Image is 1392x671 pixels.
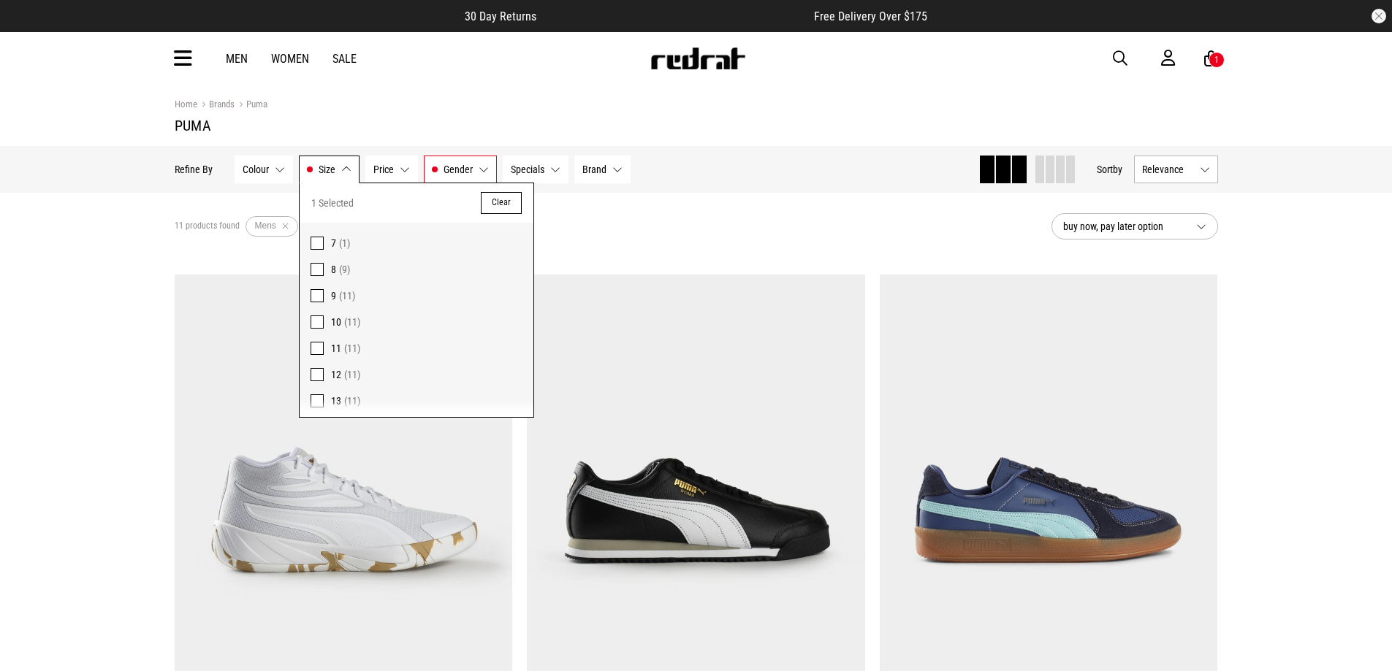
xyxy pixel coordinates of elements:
button: Relevance [1134,156,1218,183]
span: 13 [331,395,341,407]
span: (11) [344,342,360,354]
button: Specials [503,156,568,183]
span: 10 [331,316,341,328]
span: 9 [331,290,336,302]
button: Price [365,156,418,183]
span: Free Delivery Over $175 [814,9,927,23]
a: 1 [1204,51,1218,66]
button: Brand [574,156,631,183]
span: 30 Day Returns [465,9,536,23]
span: (11) [344,369,360,380]
a: Sale [332,52,357,66]
a: Brands [197,99,235,112]
iframe: Customer reviews powered by Trustpilot [566,9,785,23]
h1: Puma [175,117,1218,134]
button: Gender [424,156,497,183]
button: Size [299,156,360,183]
span: buy now, pay later option [1063,218,1184,235]
span: Gender [444,164,473,175]
span: Specials [511,164,544,175]
span: by [1113,164,1122,175]
a: Men [226,52,248,66]
span: 12 [331,369,341,380]
button: buy now, pay later option [1051,213,1218,239]
span: Mens [255,221,276,231]
span: (11) [344,316,360,328]
a: Home [175,99,197,110]
span: Relevance [1142,164,1194,175]
span: 8 [331,264,336,275]
span: Size [319,164,335,175]
span: 7 [331,237,336,249]
span: (11) [339,290,355,302]
button: Clear [481,192,522,214]
button: Remove filter [276,216,294,237]
span: 11 products found [175,221,240,232]
span: Price [373,164,394,175]
a: Puma [235,99,267,112]
img: Redrat logo [650,47,746,69]
span: (11) [344,395,360,407]
span: 1 Selected [311,194,354,212]
a: Women [271,52,309,66]
button: Open LiveChat chat widget [12,6,56,50]
span: Colour [243,164,269,175]
div: 1 [1214,55,1219,65]
span: Brand [582,164,606,175]
span: 11 [331,342,341,354]
span: (9) [339,264,350,275]
span: (1) [339,237,350,249]
p: Refine By [175,164,213,175]
button: Colour [235,156,293,183]
button: Sortby [1097,161,1122,178]
div: Size [299,183,534,418]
